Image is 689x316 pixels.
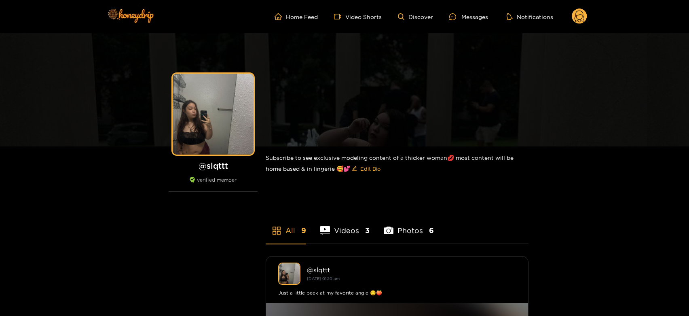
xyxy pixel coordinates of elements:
li: All [266,207,306,244]
span: Edit Bio [360,165,380,173]
small: [DATE] 01:20 am [307,276,340,281]
button: Notifications [504,13,556,21]
div: Messages [449,12,488,21]
span: 3 [365,225,370,235]
span: 9 [301,225,306,235]
img: slqttt [278,263,300,285]
div: Just a little peek at my favorite angle 😏🍑 [278,289,516,297]
span: video-camera [334,13,345,20]
span: home [275,13,286,20]
a: Discover [398,13,433,20]
span: 6 [429,225,434,235]
span: edit [352,166,357,172]
a: Video Shorts [334,13,382,20]
button: editEdit Bio [350,162,382,175]
div: verified member [169,177,258,192]
li: Videos [320,207,370,244]
li: Photos [384,207,434,244]
div: Subscribe to see exclusive modeling content of a thicker woman💋 most content will be home based &... [266,146,528,182]
h1: @ slqttt [169,161,258,171]
a: Home Feed [275,13,318,20]
span: appstore [272,226,281,235]
div: @ slqttt [307,266,516,274]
